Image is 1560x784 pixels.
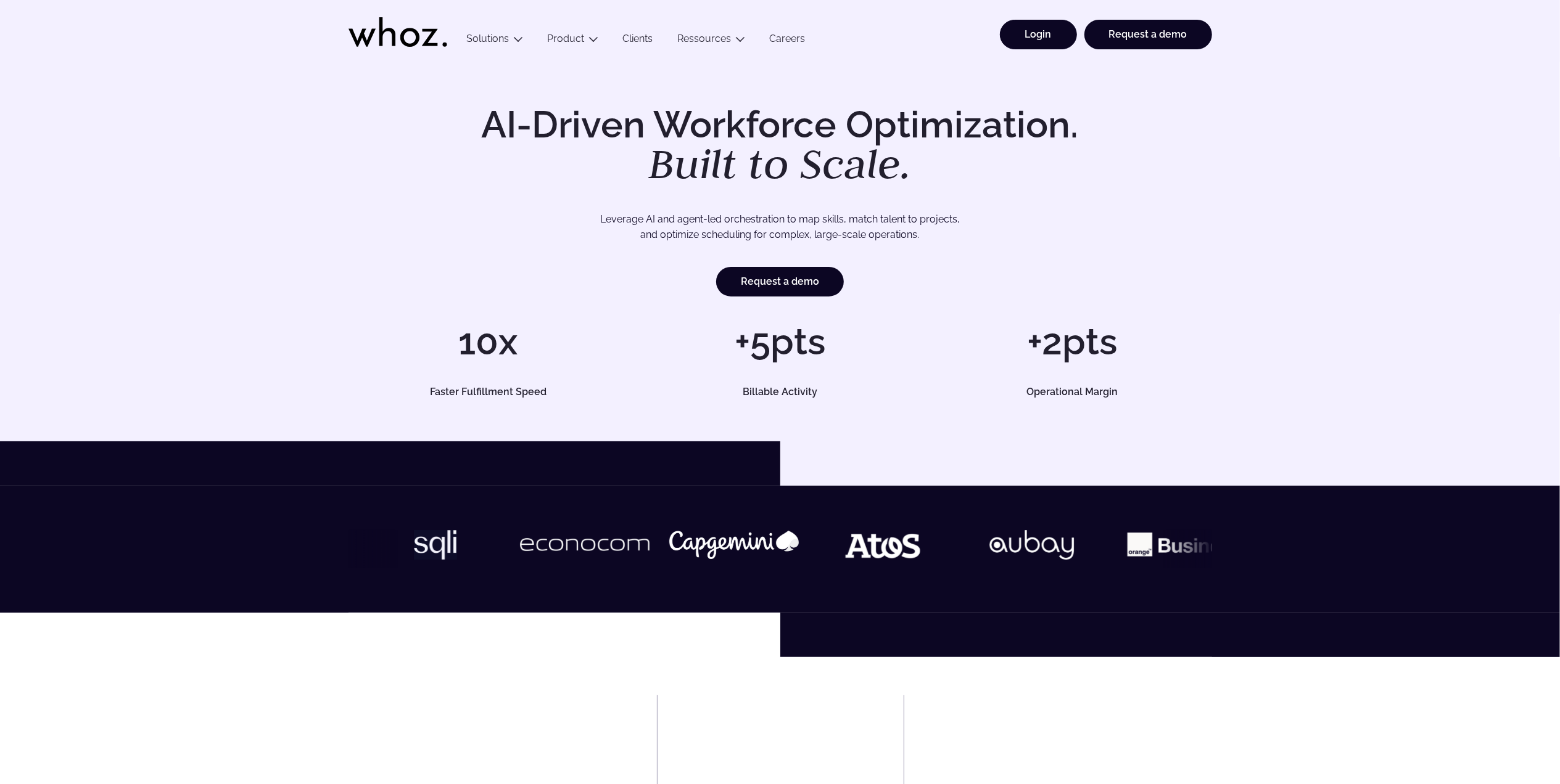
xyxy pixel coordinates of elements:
[362,387,614,397] h5: Faster Fulfillment Speed
[1479,703,1543,767] iframe: Chatbot
[535,33,611,49] button: Product
[548,33,585,44] a: Product
[666,33,757,49] button: Ressources
[932,323,1211,360] h1: +2pts
[716,267,844,296] a: Request a demo
[678,33,732,44] a: Ressources
[1084,20,1212,49] a: Request a demo
[455,33,535,49] button: Solutions
[464,106,1096,185] h1: AI-Driven Workforce Optimization.
[946,387,1198,397] h5: Operational Margin
[654,387,906,397] h5: Billable Activity
[349,323,628,360] h1: 10x
[392,211,1169,243] p: Leverage AI and agent-led orchestration to map skills, match talent to projects, and optimize sch...
[757,33,818,49] a: Careers
[640,323,920,360] h1: +5pts
[611,33,666,49] a: Clients
[1000,20,1077,49] a: Login
[649,136,912,190] em: Built to Scale.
